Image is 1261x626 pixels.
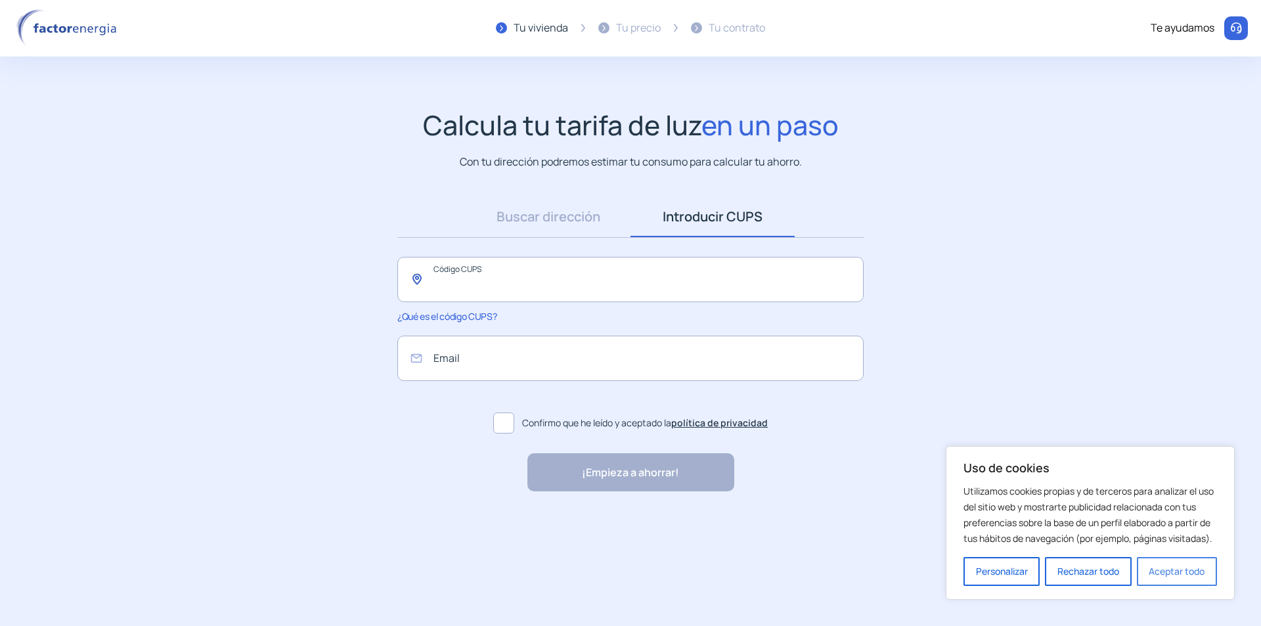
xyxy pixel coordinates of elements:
[963,483,1217,547] p: Utilizamos cookies propias y de terceros para analizar el uso del sitio web y mostrarte publicida...
[460,154,802,170] p: Con tu dirección podremos estimar tu consumo para calcular tu ahorro.
[630,196,795,237] a: Introducir CUPS
[397,310,497,323] span: ¿Qué es el código CUPS?
[466,196,630,237] a: Buscar dirección
[1229,22,1243,35] img: llamar
[13,9,125,47] img: logo factor
[963,460,1217,476] p: Uso de cookies
[522,416,768,430] span: Confirmo que he leído y aceptado la
[616,20,661,37] div: Tu precio
[671,416,768,429] a: política de privacidad
[423,109,839,141] h1: Calcula tu tarifa de luz
[963,557,1040,586] button: Personalizar
[1137,557,1217,586] button: Aceptar todo
[514,20,568,37] div: Tu vivienda
[701,106,839,143] span: en un paso
[1045,557,1131,586] button: Rechazar todo
[709,20,765,37] div: Tu contrato
[946,446,1235,600] div: Uso de cookies
[1151,20,1214,37] div: Te ayudamos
